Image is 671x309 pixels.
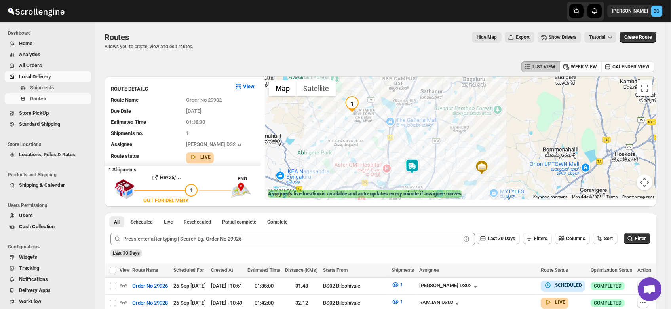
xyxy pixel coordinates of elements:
[5,60,91,71] button: All Orders
[222,219,256,225] span: Partial complete
[8,244,91,250] span: Configurations
[566,236,585,241] span: Columns
[5,210,91,221] button: Users
[132,299,168,307] span: Order No 29928
[593,233,618,244] button: Sort
[113,250,140,256] span: Last 30 Days
[173,267,204,273] span: Scheduled For
[612,64,650,70] span: CALENDER VIEW
[591,267,632,273] span: Optimization Status
[19,182,65,188] span: Shipping & Calendar
[173,300,206,306] span: 26-Sep | [DATE]
[589,34,605,40] span: Tutorial
[19,110,49,116] span: Store PickUp
[622,195,654,199] a: Report a map error
[607,5,663,17] button: User menu
[186,97,222,103] span: Order No 29902
[532,64,555,70] span: LIST VIEW
[186,119,205,125] span: 01:38:00
[231,183,251,198] img: trip_end.png
[606,195,618,199] a: Terms (opens in new tab)
[268,190,462,198] label: Assignee's live location is available and auto-updates every minute if assignee moves
[572,195,602,199] span: Map data ©2025
[114,219,120,225] span: All
[8,141,91,148] span: Store Locations
[186,108,201,114] span: [DATE]
[505,32,534,43] button: Export
[132,267,158,273] span: Route Name
[143,197,188,205] div: OUT FOR DELIVERY
[477,34,497,40] span: Hide Map
[19,212,33,218] span: Users
[620,32,656,43] button: Create Route
[5,263,91,274] button: Tracking
[189,153,211,161] button: LIVE
[111,141,132,147] span: Assignee
[533,194,567,200] button: Keyboard shortcuts
[419,267,439,273] span: Assignee
[419,300,461,307] button: RAMJAN DS02
[477,233,520,244] button: Last 30 Days
[190,187,193,193] span: 1
[472,32,502,43] button: Map action label
[267,219,287,225] span: Complete
[5,296,91,307] button: WorkFlow
[19,63,42,68] span: All Orders
[285,282,318,290] div: 31.48
[323,267,348,273] span: Starts From
[297,80,336,96] button: Show satellite imagery
[521,61,560,72] button: LIST VIEW
[19,287,51,293] span: Delivery Apps
[111,108,131,114] span: Due Date
[247,282,280,290] div: 01:35:00
[488,236,515,241] span: Last 30 Days
[19,254,37,260] span: Widgets
[5,285,91,296] button: Delivery Apps
[173,283,206,289] span: 26-Sep | [DATE]
[211,267,233,273] span: Created At
[601,61,654,72] button: CALENDER VIEW
[523,233,552,244] button: Filters
[5,149,91,160] button: Locations, Rules & Rates
[19,265,39,271] span: Tracking
[637,267,651,273] span: Action
[419,282,479,290] div: [PERSON_NAME] DS02
[120,267,130,273] span: View
[19,152,75,157] span: Locations, Rules & Rates
[538,32,581,43] button: Show Drivers
[8,30,91,36] span: Dashboard
[612,8,648,14] p: [PERSON_NAME]
[19,74,51,80] span: Local Delivery
[541,267,568,273] span: Route Status
[134,171,198,184] button: HR/25/...
[19,276,48,282] span: Notifications
[8,202,91,209] span: Users Permissions
[555,300,565,305] b: LIVE
[200,154,211,160] b: LIVE
[230,80,259,93] button: View
[594,300,622,306] span: COMPLETED
[114,174,134,205] img: shop.svg
[5,82,91,93] button: Shipments
[5,252,91,263] button: Widgets
[186,141,243,149] button: [PERSON_NAME] DS2
[160,174,181,180] b: HR/25/...
[555,282,582,288] b: SCHEDULED
[285,299,318,307] div: 32.12
[269,80,297,96] button: Show street map
[111,97,139,103] span: Route Name
[123,233,461,245] input: Press enter after typing | Search Eg. Order No 29926
[654,9,660,14] text: BG
[30,96,46,102] span: Routes
[400,299,403,305] span: 1
[584,32,616,43] button: Tutorial
[544,281,582,289] button: SCHEDULED
[323,299,387,307] div: DS02 Bileshivale
[624,34,652,40] span: Create Route
[5,38,91,49] button: Home
[5,93,91,104] button: Routes
[19,224,55,229] span: Cash Collection
[560,61,602,72] button: WEEK VIEW
[19,121,60,127] span: Standard Shipping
